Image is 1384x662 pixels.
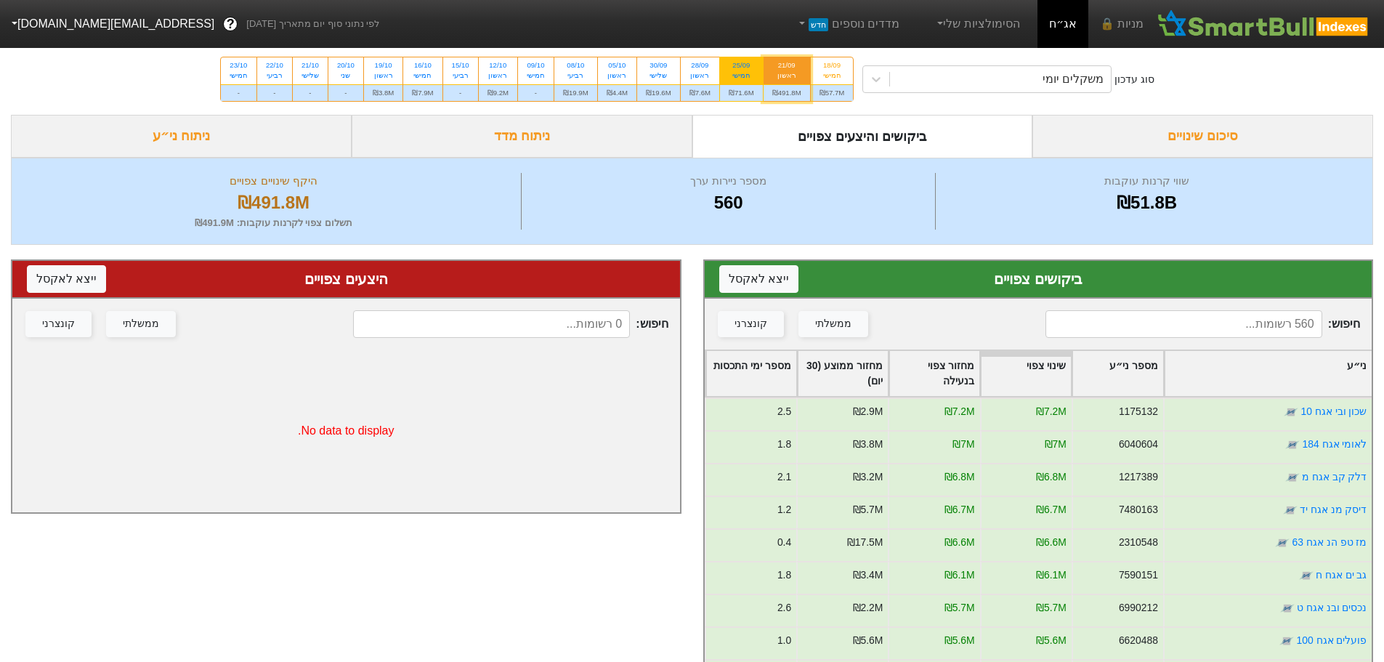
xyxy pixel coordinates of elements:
[777,404,790,419] div: 2.5
[1035,502,1066,517] div: ₪6.7M
[1035,469,1066,485] div: ₪6.8M
[718,311,784,337] button: קונצרני
[1118,469,1157,485] div: 1217389
[772,70,801,81] div: ראשון
[719,265,798,293] button: ייצא לאקסל
[944,469,974,485] div: ₪6.8M
[846,535,883,550] div: ₪17.5M
[337,70,355,81] div: שני
[412,70,433,81] div: חמישי
[1301,471,1367,483] a: דלק קב אגח מ
[1155,9,1372,39] img: SmartBull
[452,60,469,70] div: 15/10
[692,115,1033,158] div: ביקושים והיצעים צפויים
[637,84,680,101] div: ₪19.6M
[1282,503,1297,517] img: tase link
[30,216,517,230] div: תשלום צפוי לקרנות עוקבות : ₪491.9M
[798,311,868,337] button: ממשלתי
[1296,634,1367,646] a: פועלים אגח 100
[1118,600,1157,615] div: 6990212
[1072,351,1162,396] div: Toggle SortBy
[607,70,628,81] div: ראשון
[230,70,248,81] div: חמישי
[944,404,974,419] div: ₪7.2M
[928,9,1026,39] a: הסימולציות שלי
[1302,438,1367,450] a: לאומי אגח 184
[257,84,292,101] div: -
[27,265,106,293] button: ייצא לאקסל
[939,173,1354,190] div: שווי קרנות עוקבות
[30,173,517,190] div: היקף שינויים צפויים
[123,316,159,332] div: ממשלתי
[1292,536,1367,548] a: מז טפ הנ אגח 63
[1279,634,1294,648] img: tase link
[1035,568,1066,583] div: ₪6.1M
[729,70,754,81] div: חמישי
[1118,404,1157,419] div: 1175132
[1299,504,1367,515] a: דיסק מנ אגח יד
[729,60,754,70] div: 25/09
[719,268,1358,290] div: ביקושים צפויים
[487,70,509,81] div: ראשון
[720,84,763,101] div: ₪71.6M
[944,535,974,550] div: ₪6.6M
[681,84,719,101] div: ₪7.6M
[1298,568,1313,583] img: tase link
[1285,437,1300,452] img: tase link
[815,316,851,332] div: ממשלתי
[1296,602,1367,613] a: נכסים ובנ אגח ט
[1035,633,1066,648] div: ₪5.6M
[302,60,319,70] div: 21/10
[1300,405,1367,417] a: שכון ובי אגח 10
[302,70,319,81] div: שלישי
[944,502,974,517] div: ₪6.7M
[337,60,355,70] div: 20/10
[1118,437,1157,452] div: 6040604
[777,600,790,615] div: 2.6
[364,84,402,101] div: ₪3.8M
[777,437,790,452] div: 1.8
[1315,569,1367,581] a: גב ים אגח ח
[221,84,256,101] div: -
[777,633,790,648] div: 1.0
[607,60,628,70] div: 05/10
[1035,404,1066,419] div: ₪7.2M
[403,84,442,101] div: ₪7.9M
[487,60,509,70] div: 12/10
[764,84,810,101] div: ₪491.8M
[689,60,711,70] div: 28/09
[820,60,845,70] div: 18/09
[811,84,854,101] div: ₪57.7M
[1032,115,1373,158] div: סיכום שינויים
[1035,600,1066,615] div: ₪5.7M
[527,60,545,70] div: 09/10
[227,15,235,34] span: ?
[646,70,671,81] div: שלישי
[1044,437,1066,452] div: ₪7M
[1043,70,1104,88] div: משקלים יומי
[563,70,588,81] div: רביעי
[30,190,517,216] div: ₪491.8M
[1275,536,1290,550] img: tase link
[230,60,248,70] div: 23/10
[952,437,974,452] div: ₪7M
[777,568,790,583] div: 1.8
[443,84,478,101] div: -
[777,502,790,517] div: 1.2
[706,351,796,396] div: Toggle SortBy
[798,351,888,396] div: Toggle SortBy
[352,115,692,158] div: ניתוח מדד
[554,84,597,101] div: ₪19.9M
[852,404,883,419] div: ₪2.9M
[852,600,883,615] div: ₪2.2M
[820,70,845,81] div: חמישי
[12,350,680,512] div: No data to display.
[412,60,433,70] div: 16/10
[1118,502,1157,517] div: 7480163
[1035,535,1066,550] div: ₪6.6M
[852,469,883,485] div: ₪3.2M
[852,633,883,648] div: ₪5.6M
[777,535,790,550] div: 0.4
[939,190,1354,216] div: ₪51.8B
[1118,633,1157,648] div: 6620488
